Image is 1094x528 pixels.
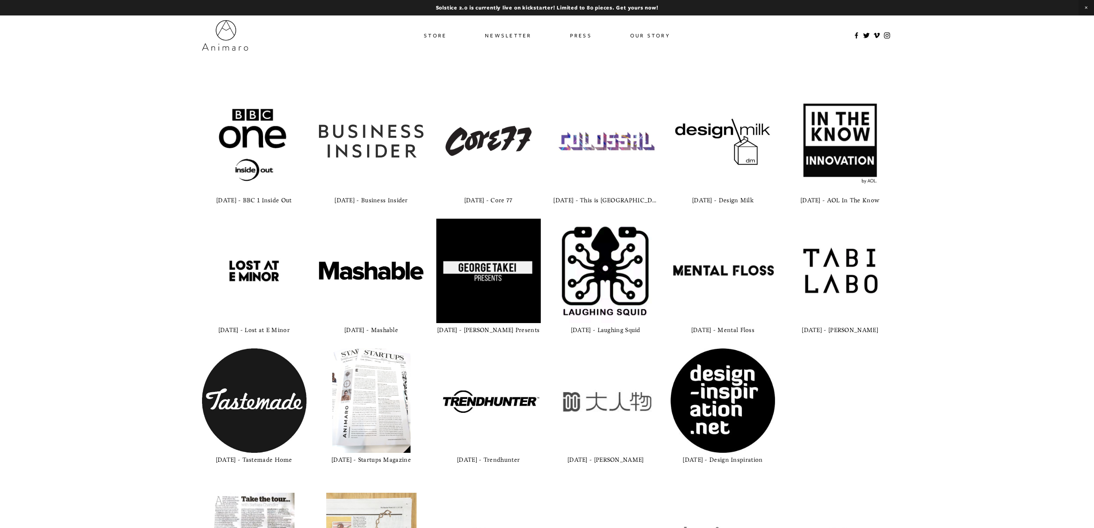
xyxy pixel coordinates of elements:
div: [DATE] - Lost at E Minor [202,326,306,336]
div: [DATE] - [PERSON_NAME] Presents [436,326,541,336]
img: November 2018 - Core 77 [436,121,541,162]
div: [DATE] - Design Inspiration [671,455,775,465]
img: Nov 2018 - Daman Woo [553,386,658,415]
a: Newsletter [485,29,532,42]
div: [DATE] - Tastemade Home [202,455,306,465]
img: November 2018 - Business Insider [319,120,423,162]
div: [DATE] - Business Insider [319,196,423,206]
div: [DATE] - BBC 1 Inside Out [202,196,306,206]
a: Store [424,29,447,42]
div: [DATE] - This is [GEOGRAPHIC_DATA] [553,196,658,206]
img: Nov 2018 - Mental Floss [671,262,775,279]
img: Sep 2018 - BBC 1 Inside Out [202,89,306,193]
div: [DATE] - Mashable [319,326,423,336]
img: Nov 2018 - Tastemade Home [202,348,306,453]
img: Nov 2018 - George Takei Presents [436,219,541,323]
img: Nov 2018 - Laughing Squid [553,219,658,323]
img: Sep 2018 - Tabi Labo [788,219,892,323]
img: Nov 2018 - Trendhunter [436,385,541,417]
img: Nov 2018 - Lost at E Minor [202,240,306,302]
div: [DATE] - [PERSON_NAME] [788,326,892,336]
img: Nov 2018 - This is Colossal [553,128,658,154]
div: [DATE] - AOL In The Know [788,196,892,206]
div: [DATE] - Trendhunter [436,455,541,465]
a: Press [570,29,592,42]
div: [DATE] - Mental Floss [671,326,775,336]
div: [DATE] - Design Milk [671,196,775,206]
img: Animaro [202,20,248,51]
img: Dec 2018 - Design Milk [671,110,775,173]
div: [DATE] - [PERSON_NAME] [553,455,658,465]
div: [DATE] - Startups Magazine [319,455,423,465]
img: Nov 2018 - Startups Magazine [332,348,411,453]
img: November 2018 - Design Inspiration [671,348,775,453]
img: Aug 2018 - AOL In The Know [788,89,892,193]
a: Our Story [630,29,670,42]
div: [DATE] - Laughing Squid [553,326,658,336]
img: Nov 2018 - Mashable [319,219,423,323]
div: [DATE] - Core 77 [436,196,541,206]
